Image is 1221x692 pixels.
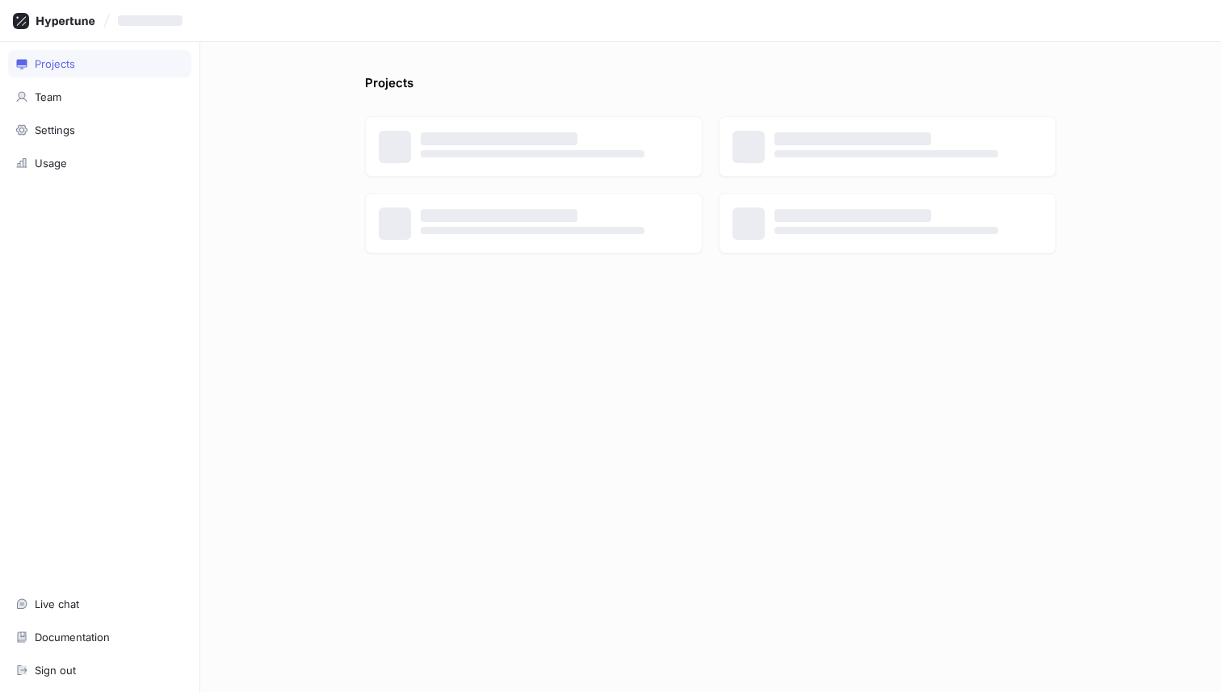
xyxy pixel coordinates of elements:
[8,149,191,177] a: Usage
[421,227,644,234] span: ‌
[8,50,191,78] a: Projects
[774,150,998,157] span: ‌
[35,157,67,170] div: Usage
[8,116,191,144] a: Settings
[35,124,75,136] div: Settings
[774,209,931,222] span: ‌
[111,7,195,34] button: ‌
[774,132,931,145] span: ‌
[35,664,76,677] div: Sign out
[118,15,183,26] span: ‌
[8,83,191,111] a: Team
[35,90,61,103] div: Team
[421,209,577,222] span: ‌
[774,227,998,234] span: ‌
[35,57,75,70] div: Projects
[365,74,413,100] p: Projects
[421,150,644,157] span: ‌
[35,598,79,610] div: Live chat
[35,631,110,644] div: Documentation
[421,132,577,145] span: ‌
[8,623,191,651] a: Documentation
